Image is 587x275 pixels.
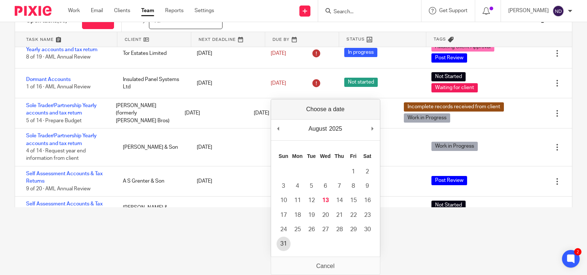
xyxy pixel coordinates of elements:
[319,179,332,193] button: 6
[346,208,360,222] button: 22
[320,153,331,159] abbr: Wednesday
[574,248,581,255] div: 2
[254,111,269,116] span: [DATE]
[439,8,467,13] span: Get Support
[115,174,189,188] div: A S Grenter & Son
[360,165,374,179] button: 2
[26,84,90,89] span: 1 of 16 · AML Annual Review
[307,153,316,159] abbr: Tuesday
[346,36,365,42] span: Status
[177,106,246,120] div: [DATE]
[305,222,319,237] button: 26
[431,142,478,151] span: Work in Progress
[332,222,346,237] button: 28
[277,222,291,237] button: 24
[189,140,263,155] div: [DATE]
[26,54,90,60] span: 8 of 19 · AML Annual Review
[271,81,286,86] span: [DATE]
[292,153,302,159] abbr: Monday
[350,153,357,159] abbr: Friday
[431,72,466,81] span: Not Started
[332,179,346,193] button: 7
[271,51,286,56] span: [DATE]
[434,36,446,42] span: Tags
[305,208,319,222] button: 19
[26,77,71,82] a: Dormant Accounts
[332,208,346,222] button: 21
[332,193,346,208] button: 14
[431,42,494,52] span: Awaiting Client Approval
[165,7,184,14] a: Reports
[508,7,549,14] p: [PERSON_NAME]
[189,204,263,219] div: [DATE]
[431,176,467,185] span: Post Review
[277,237,291,251] button: 31
[307,123,328,134] div: August
[319,208,332,222] button: 20
[404,102,504,112] span: Incomplete records received from client
[141,7,154,14] a: Team
[115,72,189,95] div: Insulated Panel Systems Ltd
[291,179,305,193] button: 4
[344,78,378,87] span: Not started
[346,165,360,179] button: 1
[277,193,291,208] button: 10
[114,7,130,14] a: Clients
[115,200,189,223] div: [PERSON_NAME] & [PERSON_NAME]
[189,174,263,188] div: [DATE]
[15,6,51,16] img: Pixie
[404,113,450,123] span: Work in Progress
[115,46,189,61] div: Tor Estates Limited
[291,208,305,222] button: 18
[552,5,564,17] img: svg%3E
[360,208,374,222] button: 23
[26,148,86,161] span: 4 of 14 · Request year end information from client
[68,7,80,14] a: Work
[57,18,67,24] span: (33)
[26,103,97,116] a: Sole Trader/Partnership Yearly accounts and tax return
[344,48,377,57] span: In progress
[291,193,305,208] button: 11
[305,179,319,193] button: 5
[360,222,374,237] button: 30
[360,179,374,193] button: 9
[333,9,399,15] input: Search
[319,222,332,237] button: 27
[26,47,97,52] a: Yearly accounts and tax return
[335,153,344,159] abbr: Thursday
[26,133,97,146] a: Sole Trader/Partnership Yearly accounts and tax return
[346,193,360,208] button: 15
[275,123,282,134] button: Previous Month
[26,171,103,184] a: Self Assessment Accounts & Tax Returns
[195,7,214,14] a: Settings
[26,186,90,191] span: 9 of 20 · AML Annual Review
[278,153,288,159] abbr: Sunday
[431,53,467,63] span: Post Review
[346,222,360,237] button: 29
[189,76,263,91] div: [DATE]
[91,7,103,14] a: Email
[26,118,82,123] span: 5 of 14 · Prepare Budget
[431,83,478,92] span: Waiting for client
[319,193,332,208] button: 13
[291,222,305,237] button: 25
[189,46,263,61] div: [DATE]
[305,193,319,208] button: 12
[360,193,374,208] button: 16
[431,201,466,210] span: Not Started
[155,18,160,24] span: All
[328,123,344,134] div: 2025
[369,123,376,134] button: Next Month
[346,179,360,193] button: 8
[115,140,189,155] div: [PERSON_NAME] & Son
[26,201,103,214] a: Self Assessment Accounts & Tax Returns
[108,98,178,128] div: [PERSON_NAME] (formerly [PERSON_NAME] Bros)
[277,179,291,193] button: 3
[363,153,371,159] abbr: Saturday
[277,208,291,222] button: 17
